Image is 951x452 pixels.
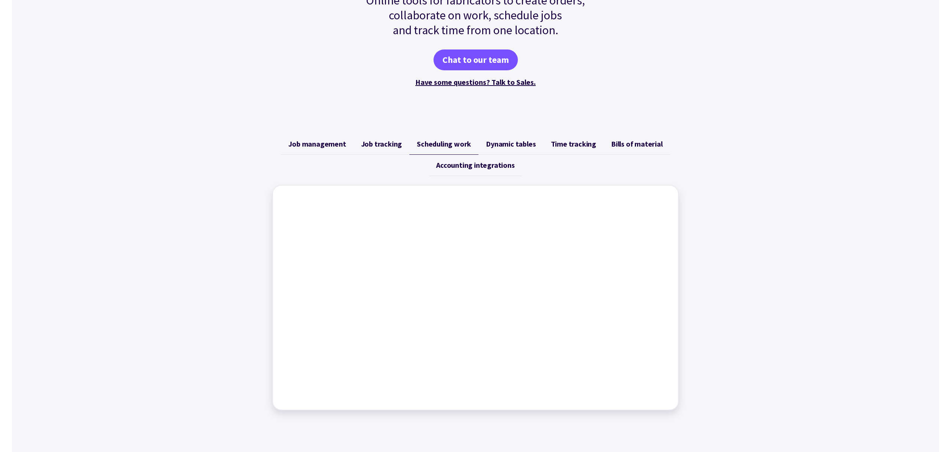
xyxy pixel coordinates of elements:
span: Scheduling work [417,140,471,148]
a: Chat to our team [434,49,518,70]
span: Accounting integrations [436,161,515,170]
span: Job tracking [361,140,402,148]
a: Have some questions? Talk to Sales. [415,77,536,87]
span: Dynamic tables [486,140,536,148]
iframe: Factory - Scheduling work and events using Planner [280,193,671,402]
iframe: Chat Widget [824,372,951,452]
span: Time tracking [551,140,596,148]
span: Job management [288,140,346,148]
span: Bills of material [611,140,663,148]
